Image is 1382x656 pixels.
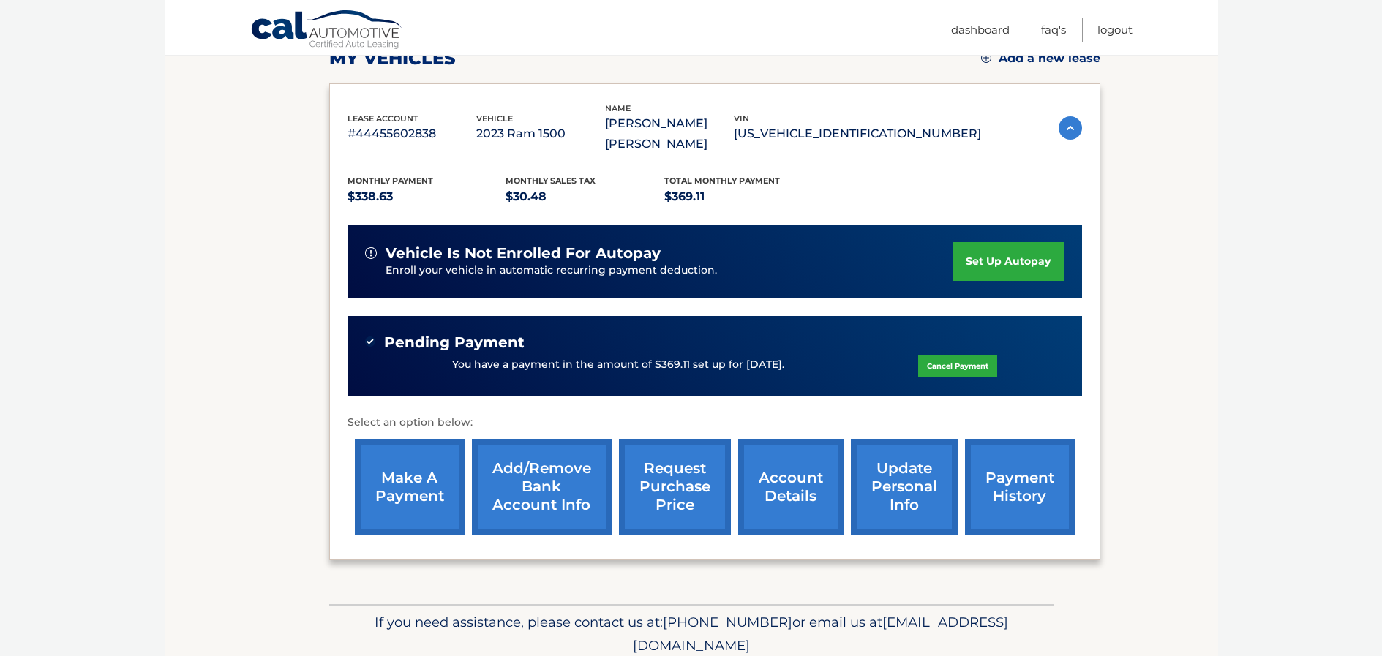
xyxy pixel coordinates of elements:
span: [EMAIL_ADDRESS][DOMAIN_NAME] [633,614,1008,654]
img: check-green.svg [365,336,375,347]
span: vehicle [476,113,513,124]
p: [PERSON_NAME] [PERSON_NAME] [605,113,734,154]
a: request purchase price [619,439,731,535]
img: add.svg [981,53,991,63]
a: set up autopay [953,242,1064,281]
img: alert-white.svg [365,247,377,259]
span: vin [734,113,749,124]
a: payment history [965,439,1075,535]
a: update personal info [851,439,958,535]
span: Monthly sales Tax [506,176,596,186]
a: Add/Remove bank account info [472,439,612,535]
span: Pending Payment [384,333,525,352]
p: #44455602838 [348,124,476,144]
a: Add a new lease [981,51,1100,66]
a: make a payment [355,439,465,535]
p: Enroll your vehicle in automatic recurring payment deduction. [386,263,953,279]
a: Cancel Payment [918,355,997,377]
a: Dashboard [951,18,1010,42]
p: $30.48 [506,186,664,207]
p: 2023 Ram 1500 [476,124,605,144]
img: accordion-active.svg [1059,116,1082,140]
span: [PHONE_NUMBER] [663,614,792,630]
span: Total Monthly Payment [664,176,780,186]
p: $369.11 [664,186,823,207]
span: Monthly Payment [348,176,433,186]
span: name [605,103,631,113]
span: lease account [348,113,418,124]
a: FAQ's [1041,18,1066,42]
p: You have a payment in the amount of $369.11 set up for [DATE]. [452,357,784,373]
span: vehicle is not enrolled for autopay [386,244,661,263]
a: account details [738,439,844,535]
p: $338.63 [348,186,506,207]
a: Cal Automotive [250,10,404,52]
p: Select an option below: [348,414,1082,431]
p: [US_VEHICLE_IDENTIFICATION_NUMBER] [734,124,981,144]
h2: my vehicles [329,48,456,69]
a: Logout [1097,18,1133,42]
